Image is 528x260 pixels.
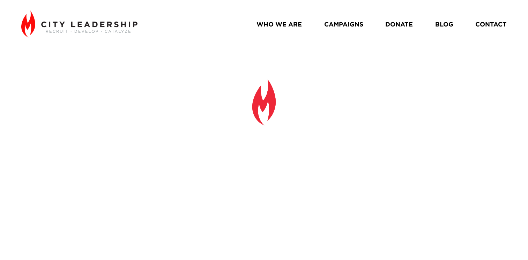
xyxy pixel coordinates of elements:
[324,18,363,30] a: CAMPAIGNS
[114,130,420,197] strong: Everything Rises and Falls on Leadership
[475,18,507,30] a: CONTACT
[21,10,137,38] img: City Leadership - Recruit. Develop. Catalyze.
[435,18,453,30] a: BLOG
[256,18,302,30] a: WHO WE ARE
[385,18,413,30] a: DONATE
